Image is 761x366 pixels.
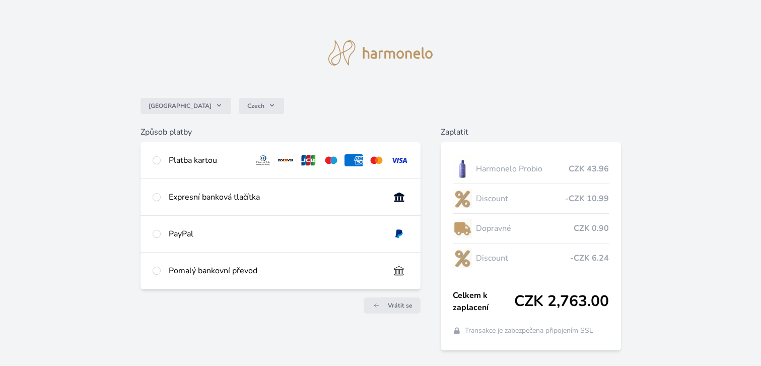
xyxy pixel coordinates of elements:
[453,186,472,211] img: discount-lo.png
[569,163,609,175] span: CZK 43.96
[367,154,386,166] img: mc.svg
[390,191,408,203] img: onlineBanking_CZ.svg
[565,193,609,205] span: -CZK 10.99
[390,228,408,240] img: paypal.svg
[453,289,514,314] span: Celkem k zaplacení
[476,222,574,234] span: Dopravné
[476,252,570,264] span: Discount
[453,156,472,181] img: CLEAN_PROBIO_se_stinem_x-lo.jpg
[247,102,264,110] span: Czech
[328,40,433,66] img: logo.svg
[169,265,382,277] div: Pomalý bankovní převod
[453,216,472,241] img: delivery-lo.png
[169,154,246,166] div: Platba kartou
[169,191,382,203] div: Expresní banková tlačítka
[476,163,569,175] span: Harmonelo Probio
[388,301,412,310] span: Vrátit se
[476,193,565,205] span: Discount
[514,292,609,311] span: CZK 2,763.00
[441,126,621,138] h6: Zaplatit
[169,228,382,240] div: PayPal
[465,326,593,336] span: Transakce je zabezpečena připojením SSL
[322,154,340,166] img: maestro.svg
[390,265,408,277] img: bankTransfer_IBAN.svg
[570,252,609,264] span: -CZK 6.24
[299,154,318,166] img: jcb.svg
[364,297,421,314] a: Vrátit se
[344,154,363,166] img: amex.svg
[149,102,212,110] span: [GEOGRAPHIC_DATA]
[254,154,272,166] img: diners.svg
[276,154,295,166] img: discover.svg
[453,246,472,271] img: discount-lo.png
[239,98,284,114] button: Czech
[141,126,421,138] h6: Způsob platby
[390,154,408,166] img: visa.svg
[141,98,231,114] button: [GEOGRAPHIC_DATA]
[574,222,609,234] span: CZK 0.90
